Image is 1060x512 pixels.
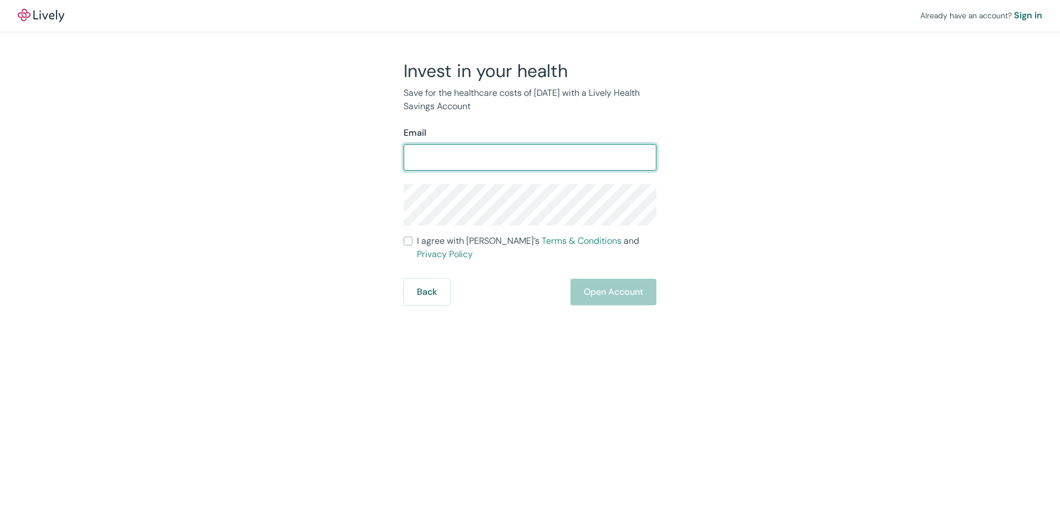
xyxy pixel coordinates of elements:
h2: Invest in your health [404,60,656,82]
a: Sign in [1014,9,1042,22]
button: Back [404,279,450,305]
a: LivelyLively [18,9,64,22]
label: Email [404,126,426,140]
a: Privacy Policy [417,248,473,260]
img: Lively [18,9,64,22]
div: Already have an account? [920,9,1042,22]
a: Terms & Conditions [542,235,621,247]
p: Save for the healthcare costs of [DATE] with a Lively Health Savings Account [404,86,656,113]
span: I agree with [PERSON_NAME]’s and [417,234,656,261]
